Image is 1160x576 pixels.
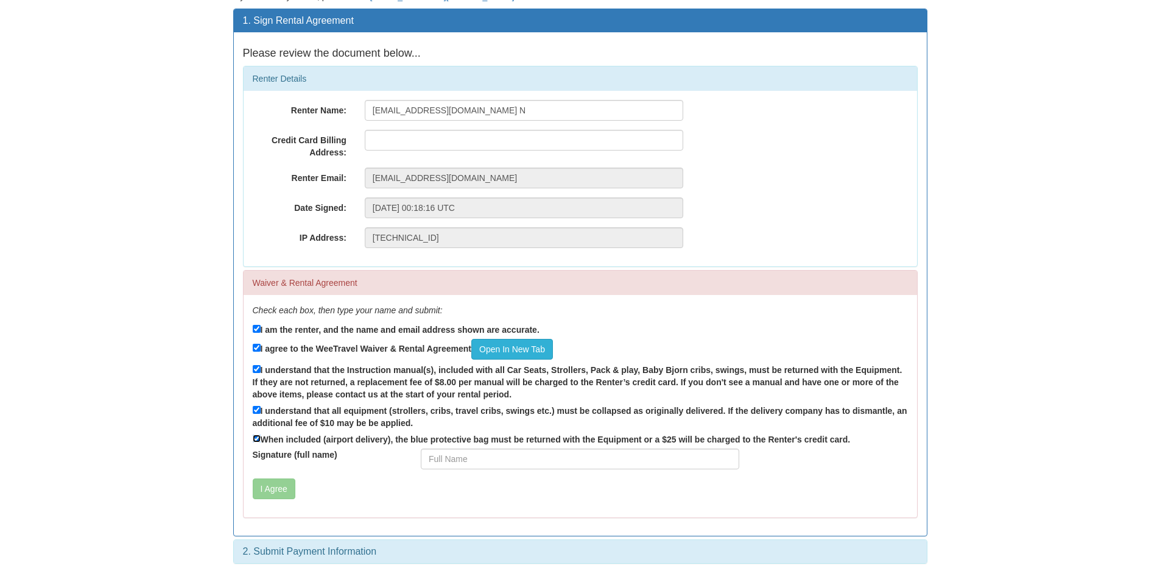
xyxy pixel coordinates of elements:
label: Renter Name: [244,100,356,116]
input: I agree to the WeeTravel Waiver & Rental AgreementOpen In New Tab [253,344,261,352]
button: I Agree [253,478,295,499]
label: Date Signed: [244,197,356,214]
a: Open In New Tab [471,339,553,360]
input: When included (airport delivery), the blue protective bag must be returned with the Equipment or ... [253,435,261,443]
div: Waiver & Rental Agreement [244,271,917,295]
label: When included (airport delivery), the blue protective bag must be returned with the Equipment or ... [253,432,851,446]
label: I understand that the Instruction manual(s), included with all Car Seats, Strollers, Pack & play,... [253,363,908,400]
div: Renter Details [244,66,917,91]
label: IP Address: [244,227,356,244]
label: I agree to the WeeTravel Waiver & Rental Agreement [253,339,553,360]
label: Renter Email: [244,168,356,184]
h3: 2. Submit Payment Information [243,546,918,557]
input: Full Name [421,449,739,469]
label: Signature (full name) [244,449,412,461]
h3: 1. Sign Rental Agreement [243,15,918,26]
input: I am the renter, and the name and email address shown are accurate. [253,325,261,333]
input: I understand that the Instruction manual(s), included with all Car Seats, Strollers, Pack & play,... [253,365,261,373]
em: Check each box, then type your name and submit: [253,305,443,315]
input: I understand that all equipment (strollers, cribs, travel cribs, swings etc.) must be collapsed a... [253,406,261,414]
label: Credit Card Billing Address: [244,130,356,158]
h4: Please review the document below... [243,48,918,60]
label: I am the renter, and the name and email address shown are accurate. [253,322,540,336]
label: I understand that all equipment (strollers, cribs, travel cribs, swings etc.) must be collapsed a... [253,404,908,429]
